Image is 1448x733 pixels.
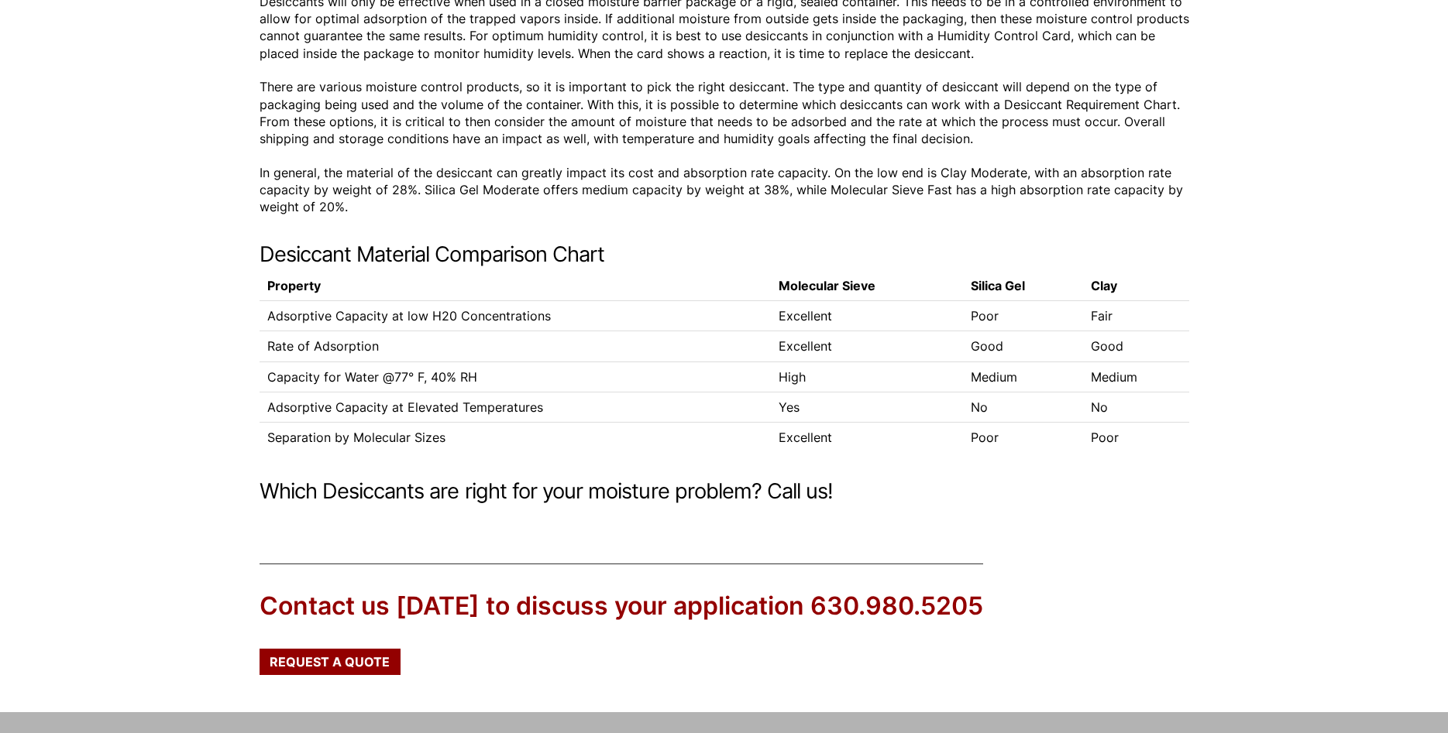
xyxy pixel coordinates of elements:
td: Medium [963,361,1082,392]
th: Silica Gel [963,272,1082,300]
a: Request a Quote [260,649,401,675]
p: There are various moisture control products, so it is important to pick the right desiccant. The ... [260,78,1189,148]
td: Fair [1083,300,1189,331]
td: Good [1083,331,1189,361]
td: Poor [963,423,1082,453]
td: No [963,392,1082,422]
td: Poor [963,300,1082,331]
td: Poor [1083,423,1189,453]
h2: Which Desiccants are right for your moisture problem? Call us! [260,479,1189,505]
p: In general, the material of the desiccant can greatly impact its cost and absorption rate capacit... [260,164,1189,216]
td: Excellent [771,300,963,331]
th: Property [260,272,772,300]
td: Medium [1083,361,1189,392]
td: Adsorptive Capacity at Elevated Temperatures [260,392,772,422]
h2: Desiccant Material Comparison Chart [260,242,1189,268]
span: Request a Quote [270,656,390,668]
div: Contact us [DATE] to discuss your application 630.980.5205 [260,589,983,624]
td: Rate of Adsorption [260,331,772,361]
td: Capacity for Water @77° F, 40% RH [260,361,772,392]
td: Good [963,331,1082,361]
th: Clay [1083,272,1189,300]
td: No [1083,392,1189,422]
td: Separation by Molecular Sizes [260,423,772,453]
td: Excellent [771,423,963,453]
th: Molecular Sieve [771,272,963,300]
td: Excellent [771,331,963,361]
td: Adsorptive Capacity at low H20 Concentrations [260,300,772,331]
td: Yes [771,392,963,422]
td: High [771,361,963,392]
